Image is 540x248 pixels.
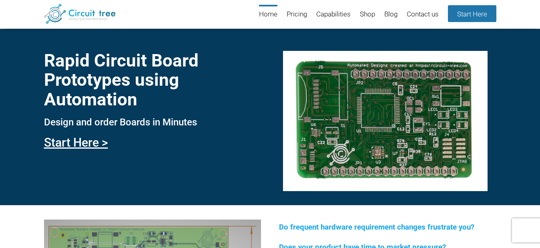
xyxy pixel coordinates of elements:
span: Do frequent hardware requirement changes frustrate you? [279,223,474,232]
a: Blog [384,5,397,24]
a: Pricing [287,5,307,24]
a: Contact us [407,5,439,24]
a: Shop [360,5,375,24]
a: Capabilities [316,5,351,24]
a: Home [259,5,277,24]
h3: Design and order Boards in Minutes [44,117,261,127]
img: Circuit Tree [44,4,116,24]
a: Start Here > [44,135,108,149]
a: Start Here [448,5,496,22]
h1: Rapid Circuit Board Prototypes using Automation [44,51,261,109]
